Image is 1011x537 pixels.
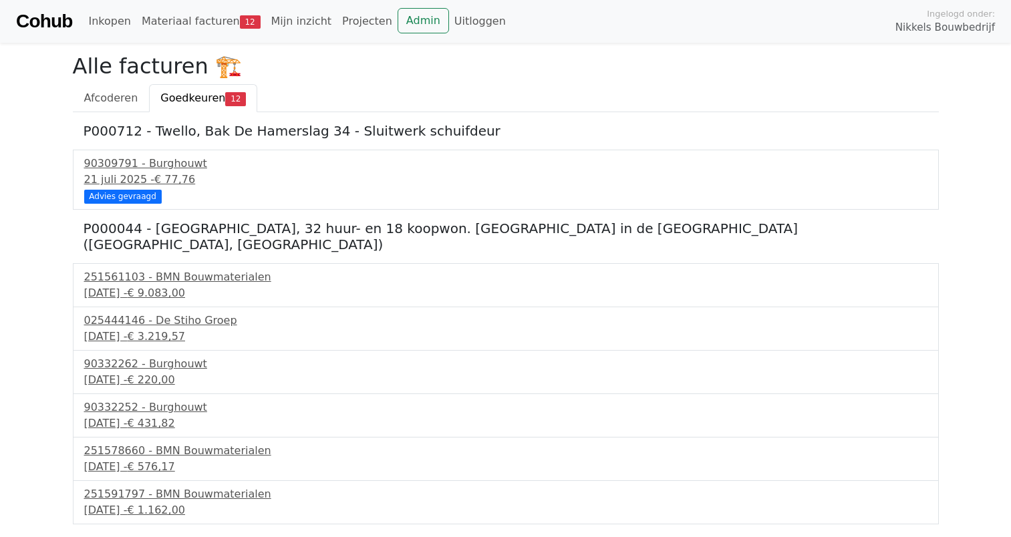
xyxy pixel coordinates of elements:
[84,356,927,372] div: 90332262 - Burghouwt
[136,8,266,35] a: Materiaal facturen12
[84,415,927,431] div: [DATE] -
[84,486,927,518] a: 251591797 - BMN Bouwmaterialen[DATE] -€ 1.162,00
[127,504,185,516] span: € 1.162,00
[927,7,995,20] span: Ingelogd onder:
[84,172,927,188] div: 21 juli 2025 -
[266,8,337,35] a: Mijn inzicht
[73,53,939,79] h2: Alle facturen 🏗️
[127,287,185,299] span: € 9.083,00
[240,15,261,29] span: 12
[84,372,927,388] div: [DATE] -
[84,443,927,475] a: 251578660 - BMN Bouwmaterialen[DATE] -€ 576,17
[449,8,511,35] a: Uitloggen
[84,269,927,301] a: 251561103 - BMN Bouwmaterialen[DATE] -€ 9.083,00
[84,220,928,252] h5: P000044 - [GEOGRAPHIC_DATA], 32 huur- en 18 koopwon. [GEOGRAPHIC_DATA] in de [GEOGRAPHIC_DATA] ([...
[84,329,927,345] div: [DATE] -
[398,8,449,33] a: Admin
[84,123,928,139] h5: P000712 - Twello, Bak De Hamerslag 34 - Sluitwerk schuifdeur
[127,460,174,473] span: € 576,17
[149,84,257,112] a: Goedkeuren12
[337,8,398,35] a: Projecten
[84,459,927,475] div: [DATE] -
[16,5,72,37] a: Cohub
[84,285,927,301] div: [DATE] -
[225,92,246,106] span: 12
[127,330,185,343] span: € 3.219,57
[84,486,927,502] div: 251591797 - BMN Bouwmaterialen
[84,313,927,329] div: 025444146 - De Stiho Groep
[84,399,927,431] a: 90332252 - Burghouwt[DATE] -€ 431,82
[84,269,927,285] div: 251561103 - BMN Bouwmaterialen
[154,173,195,186] span: € 77,76
[127,417,174,429] span: € 431,82
[83,8,136,35] a: Inkopen
[84,156,927,172] div: 90309791 - Burghouwt
[84,156,927,202] a: 90309791 - Burghouwt21 juli 2025 -€ 77,76 Advies gevraagd
[84,356,927,388] a: 90332262 - Burghouwt[DATE] -€ 220,00
[84,399,927,415] div: 90332252 - Burghouwt
[84,502,927,518] div: [DATE] -
[895,20,995,35] span: Nikkels Bouwbedrijf
[84,190,162,203] div: Advies gevraagd
[84,313,927,345] a: 025444146 - De Stiho Groep[DATE] -€ 3.219,57
[127,373,174,386] span: € 220,00
[84,92,138,104] span: Afcoderen
[160,92,225,104] span: Goedkeuren
[73,84,150,112] a: Afcoderen
[84,443,927,459] div: 251578660 - BMN Bouwmaterialen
